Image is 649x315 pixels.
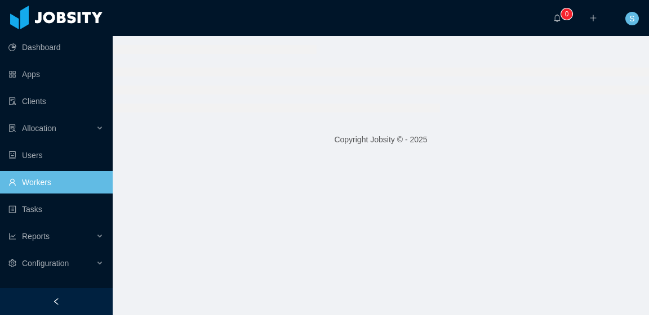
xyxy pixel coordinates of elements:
span: Reports [22,232,50,241]
a: icon: appstoreApps [8,63,104,85]
i: icon: bell [553,14,561,22]
a: icon: profileTasks [8,198,104,220]
a: icon: robotUsers [8,144,104,166]
span: Allocation [22,124,56,133]
a: icon: auditClients [8,90,104,112]
footer: Copyright Jobsity © - 2025 [113,120,649,159]
a: icon: pie-chartDashboard [8,36,104,58]
i: icon: line-chart [8,232,16,240]
i: icon: setting [8,259,16,267]
span: S [629,12,634,25]
sup: 0 [561,8,572,20]
i: icon: solution [8,124,16,132]
span: Configuration [22,259,69,268]
a: icon: userWorkers [8,171,104,193]
i: icon: plus [589,14,597,22]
